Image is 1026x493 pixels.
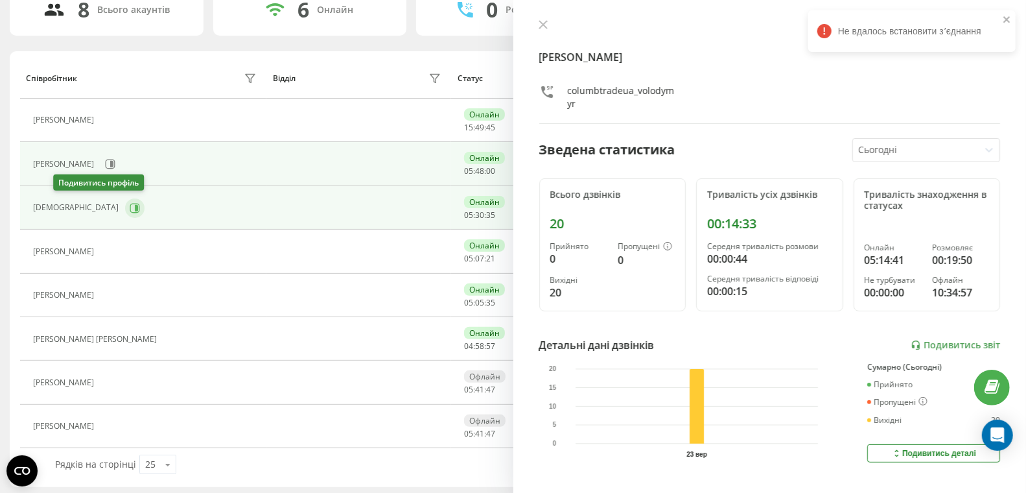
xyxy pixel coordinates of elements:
div: Зведена статистика [539,140,675,160]
div: : : [464,298,495,307]
div: Відділ [273,74,296,83]
div: 00:14:33 [707,216,832,232]
div: Онлайн [464,283,505,296]
text: 15 [549,384,557,391]
span: 49 [475,122,484,133]
div: : : [464,211,495,220]
span: 41 [475,384,484,395]
span: 05 [464,165,473,176]
div: Офлайн [932,276,989,285]
div: [PERSON_NAME] [33,247,97,256]
span: 58 [475,341,484,352]
div: Пропущені [618,242,675,252]
div: Подивитись профіль [53,174,144,191]
div: 00:00:15 [707,283,832,299]
div: 0 [550,251,607,267]
div: Онлайн [464,196,505,208]
div: Онлайн [464,108,505,121]
div: Детальні дані дзвінків [539,337,655,353]
span: 07 [475,253,484,264]
div: Онлайн [464,239,505,252]
div: Онлайн [317,5,353,16]
div: : : [464,167,495,176]
span: 35 [486,210,495,221]
div: Вихідні [867,416,902,425]
div: Тривалість усіх дзвінків [707,189,832,200]
span: 30 [475,210,484,221]
span: 05 [475,297,484,308]
button: Подивитись деталі [867,444,1000,463]
div: Співробітник [26,74,77,83]
div: Не турбувати [865,276,922,285]
span: 57 [486,341,495,352]
div: [PERSON_NAME] [33,160,97,169]
div: Прийнято [550,242,607,251]
div: Середня тривалість відповіді [707,274,832,283]
h4: [PERSON_NAME] [539,49,1001,65]
div: [PERSON_NAME] [33,291,97,300]
a: Подивитись звіт [911,340,1000,351]
div: [PERSON_NAME] [33,378,97,387]
div: Пропущені [867,397,927,407]
div: Не вдалось встановити зʼєднання [808,10,1016,52]
div: Онлайн [464,152,505,164]
div: : : [464,385,495,394]
div: : : [464,342,495,351]
div: Подивитись деталі [891,448,976,459]
div: 00:00:00 [865,285,922,300]
div: Розмовляють [506,5,568,16]
button: Open CMP widget [6,455,38,487]
div: 00:19:50 [932,252,989,268]
text: 10 [549,403,557,410]
button: close [1003,14,1012,27]
div: [PERSON_NAME] [33,115,97,125]
div: Онлайн [464,327,505,339]
text: 5 [552,422,556,429]
div: Розмовляє [932,243,989,252]
div: 20 [991,416,1000,425]
div: Середня тривалість розмови [707,242,832,251]
div: Тривалість знаходження в статусах [865,189,990,211]
span: 41 [475,428,484,439]
div: Офлайн [464,415,506,427]
div: 00:00:44 [707,251,832,267]
span: 00 [486,165,495,176]
span: 47 [486,428,495,439]
span: 05 [464,428,473,439]
span: 45 [486,122,495,133]
span: 48 [475,165,484,176]
div: Прийнято [867,380,913,389]
div: Всього дзвінків [550,189,675,200]
div: 0 [618,252,675,268]
div: 10:34:57 [932,285,989,300]
div: [DEMOGRAPHIC_DATA] [33,203,122,212]
span: 05 [464,210,473,221]
div: : : [464,254,495,263]
div: Офлайн [464,370,506,383]
text: 20 [549,366,557,373]
div: 05:14:41 [865,252,922,268]
div: 25 [145,458,156,471]
text: 0 [552,440,556,448]
span: Рядків на сторінці [55,458,136,470]
span: 21 [486,253,495,264]
div: : : [464,429,495,439]
div: 20 [550,285,607,300]
div: 20 [550,216,675,232]
text: 23 вер [686,451,707,458]
div: [PERSON_NAME] [33,422,97,431]
div: Open Intercom Messenger [982,420,1013,451]
div: columbtradeua_volodymyr [568,84,676,110]
span: 05 [464,253,473,264]
div: Онлайн [865,243,922,252]
div: : : [464,123,495,132]
div: Сумарно (Сьогодні) [867,363,1000,372]
span: 04 [464,341,473,352]
div: [PERSON_NAME] [PERSON_NAME] [33,335,160,344]
div: Статус [458,74,483,83]
span: 15 [464,122,473,133]
span: 05 [464,297,473,308]
span: 47 [486,384,495,395]
div: Всього акаунтів [97,5,170,16]
span: 05 [464,384,473,395]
